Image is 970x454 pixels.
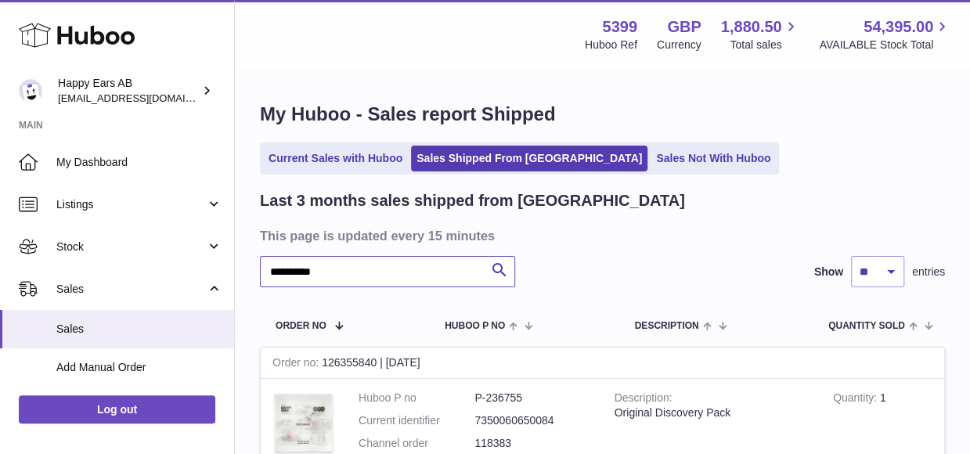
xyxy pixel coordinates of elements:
a: 1,880.50 Total sales [721,16,800,52]
dd: 7350060650084 [474,413,590,428]
strong: Order no [272,356,322,373]
a: Log out [19,395,215,423]
span: 54,395.00 [864,16,933,38]
span: Sales [56,322,222,337]
span: Quantity Sold [828,321,905,331]
dt: Huboo P no [359,391,474,405]
strong: GBP [667,16,701,38]
div: Huboo Ref [585,38,637,52]
span: Listings [56,197,206,212]
span: Sales [56,282,206,297]
div: Original Discovery Pack [615,405,810,420]
span: Order No [276,321,326,331]
h2: Last 3 months sales shipped from [GEOGRAPHIC_DATA] [260,190,685,211]
a: Sales Shipped From [GEOGRAPHIC_DATA] [411,146,647,171]
a: Sales Not With Huboo [651,146,776,171]
span: Huboo P no [445,321,505,331]
div: Currency [657,38,701,52]
dd: 118383 [474,436,590,451]
img: 3pl@happyearsearplugs.com [19,79,42,103]
span: My Dashboard [56,155,222,170]
span: AVAILABLE Stock Total [819,38,951,52]
span: Total sales [730,38,799,52]
span: [EMAIL_ADDRESS][DOMAIN_NAME] [58,92,230,104]
a: 54,395.00 AVAILABLE Stock Total [819,16,951,52]
dt: Channel order [359,436,474,451]
strong: 5399 [602,16,637,38]
span: 1,880.50 [721,16,782,38]
span: Stock [56,240,206,254]
span: Description [634,321,698,331]
div: 126355840 | [DATE] [261,348,944,379]
dt: Current identifier [359,413,474,428]
span: entries [912,265,945,279]
h3: This page is updated every 15 minutes [260,227,941,244]
strong: Quantity [833,391,880,408]
label: Show [814,265,843,279]
a: Current Sales with Huboo [263,146,408,171]
h1: My Huboo - Sales report Shipped [260,102,945,127]
span: Add Manual Order [56,360,222,375]
strong: Description [615,391,673,408]
div: Happy Ears AB [58,76,199,106]
dd: P-236755 [474,391,590,405]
